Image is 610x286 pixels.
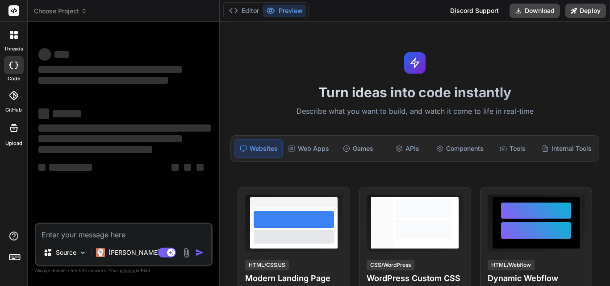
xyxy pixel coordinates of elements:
div: Websites [234,139,283,158]
h1: Turn ideas into code instantly [225,84,605,100]
button: Download [510,4,560,18]
span: ‌ [171,164,179,171]
img: icon [195,248,204,257]
button: Preview [263,4,306,17]
p: [PERSON_NAME] 4 S.. [109,248,175,257]
label: GitHub [5,106,22,114]
img: attachment [181,248,192,258]
label: threads [4,45,23,53]
div: HTML/Webflow [488,260,535,270]
img: Pick Models [79,249,87,257]
span: ‌ [38,66,182,73]
span: ‌ [38,135,182,142]
span: ‌ [38,124,211,132]
span: ‌ [49,164,92,171]
span: ‌ [184,164,191,171]
p: Always double-check its answers. Your in Bind [35,266,213,275]
button: Deploy [565,4,606,18]
h4: Modern Landing Page [245,272,342,285]
span: ‌ [38,164,46,171]
div: APIs [384,139,431,158]
div: Games [334,139,382,158]
span: Choose Project [34,7,87,16]
label: code [8,75,20,83]
span: ‌ [38,146,152,153]
div: Tools [489,139,536,158]
span: ‌ [38,108,49,119]
span: privacy [120,268,136,273]
span: ‌ [196,164,204,171]
button: Editor [226,4,263,17]
p: Describe what you want to build, and watch it come to life in real-time [225,106,605,117]
p: Source [56,248,76,257]
div: HTML/CSS/JS [245,260,289,270]
label: Upload [5,140,22,147]
div: Web Apps [284,139,333,158]
span: ‌ [53,110,81,117]
div: Components [433,139,487,158]
div: CSS/WordPress [367,260,414,270]
span: ‌ [38,48,51,61]
span: ‌ [54,51,69,58]
div: Discord Support [445,4,504,18]
img: Claude 4 Sonnet [96,248,105,257]
h4: WordPress Custom CSS [367,272,464,285]
span: ‌ [38,77,168,84]
div: Internal Tools [538,139,595,158]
